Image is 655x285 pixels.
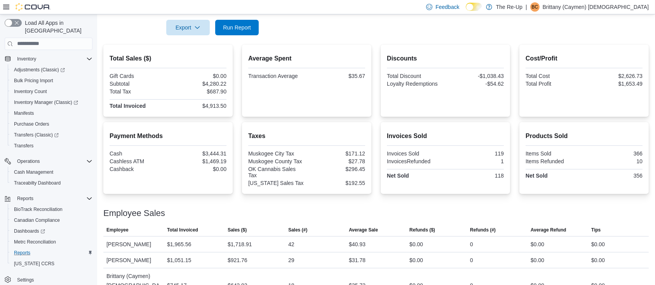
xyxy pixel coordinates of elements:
[166,20,210,35] button: Export
[447,150,504,157] div: 119
[167,240,191,249] div: $1,965.56
[14,78,53,84] span: Bulk Pricing Import
[591,240,605,249] div: $0.00
[110,88,167,95] div: Total Tax
[14,110,34,116] span: Manifests
[14,206,63,212] span: BioTrack Reconciliation
[526,54,643,63] h2: Cost/Profit
[8,97,96,108] a: Inventory Manager (Classic)
[308,158,366,164] div: $27.78
[11,119,92,129] span: Purchase Orders
[526,158,583,164] div: Items Refunded
[11,98,92,107] span: Inventory Manager (Classic)
[17,277,34,283] span: Settings
[11,65,68,74] a: Adjustments (Classic)
[248,158,305,164] div: Muskogee County Tax
[170,73,227,79] div: $0.00
[14,54,92,64] span: Inventory
[526,81,583,87] div: Total Profit
[17,195,33,202] span: Reports
[349,256,366,265] div: $31.78
[16,3,51,11] img: Cova
[8,75,96,86] button: Bulk Pricing Import
[349,240,366,249] div: $40.93
[103,252,164,268] div: [PERSON_NAME]
[470,227,496,233] span: Refunds (#)
[409,256,423,265] div: $0.00
[110,166,167,172] div: Cashback
[14,157,43,166] button: Operations
[308,180,366,186] div: $192.55
[11,109,37,118] a: Manifests
[470,256,473,265] div: 0
[349,227,378,233] span: Average Sale
[14,157,92,166] span: Operations
[14,194,92,203] span: Reports
[110,54,226,63] h2: Total Sales ($)
[22,19,92,35] span: Load All Apps in [GEOGRAPHIC_DATA]
[11,226,92,236] span: Dashboards
[103,237,164,252] div: [PERSON_NAME]
[170,88,227,95] div: $687.90
[11,65,92,74] span: Adjustments (Classic)
[170,81,227,87] div: $4,280.22
[586,158,643,164] div: 10
[14,239,56,245] span: Metrc Reconciliation
[11,119,52,129] a: Purchase Orders
[8,226,96,237] a: Dashboards
[8,140,96,151] button: Transfers
[14,121,49,127] span: Purchase Orders
[14,132,59,138] span: Transfers (Classic)
[308,73,366,79] div: $35.67
[11,259,57,268] a: [US_STATE] CCRS
[2,193,96,204] button: Reports
[14,67,65,73] span: Adjustments (Classic)
[11,248,33,257] a: Reports
[11,216,92,225] span: Canadian Compliance
[586,81,643,87] div: $1,653.49
[8,167,96,178] button: Cash Management
[387,81,444,87] div: Loyalty Redemptions
[228,240,252,249] div: $1,718.91
[11,168,56,177] a: Cash Management
[586,173,643,179] div: 356
[2,54,96,64] button: Inventory
[248,54,365,63] h2: Average Spent
[308,150,366,157] div: $171.12
[11,168,92,177] span: Cash Management
[103,209,165,218] h3: Employee Sales
[531,256,544,265] div: $0.00
[14,275,92,284] span: Settings
[2,156,96,167] button: Operations
[110,73,167,79] div: Gift Cards
[288,227,307,233] span: Sales (#)
[447,173,504,179] div: 118
[110,158,167,164] div: Cashless ATM
[543,2,649,12] p: Brittany (Caymen) [DEMOGRAPHIC_DATA]
[248,166,305,178] div: OK Cannabis Sales Tax
[17,56,36,62] span: Inventory
[591,256,605,265] div: $0.00
[8,215,96,226] button: Canadian Compliance
[11,76,56,85] a: Bulk Pricing Import
[170,158,227,164] div: $1,469.19
[167,256,191,265] div: $1,051.15
[110,103,146,109] strong: Total Invoiced
[409,227,435,233] span: Refunds ($)
[11,259,92,268] span: Washington CCRS
[14,217,60,223] span: Canadian Compliance
[387,158,444,164] div: InvoicesRefunded
[526,73,583,79] div: Total Cost
[8,258,96,269] button: [US_STATE] CCRS
[8,108,96,119] button: Manifests
[110,150,167,157] div: Cash
[8,237,96,247] button: Metrc Reconciliation
[8,247,96,258] button: Reports
[288,240,294,249] div: 42
[14,143,33,149] span: Transfers
[11,237,92,247] span: Metrc Reconciliation
[11,237,59,247] a: Metrc Reconciliation
[248,150,305,157] div: Muskogee City Tax
[8,119,96,130] button: Purchase Orders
